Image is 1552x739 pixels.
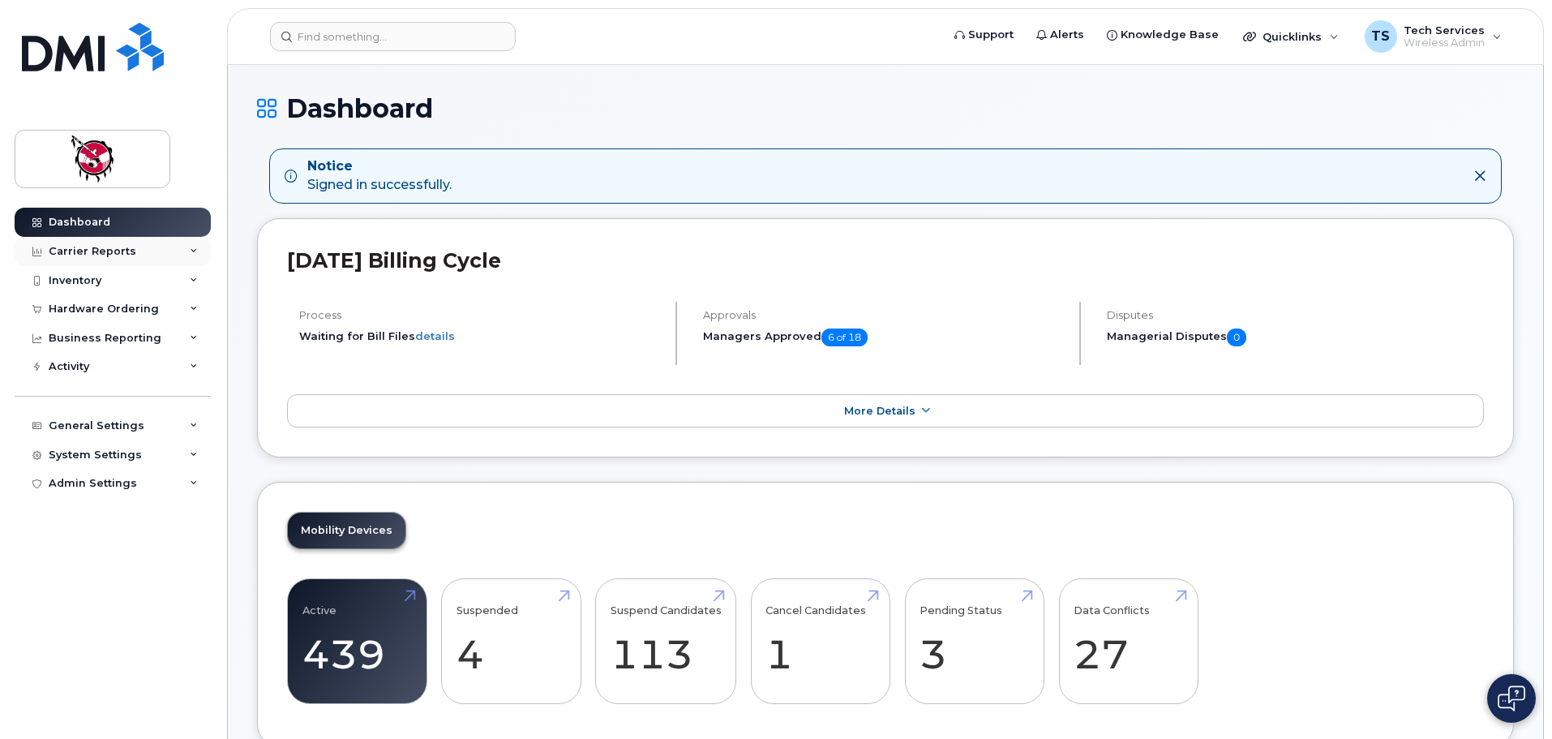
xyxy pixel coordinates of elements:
[415,329,455,342] a: details
[1074,588,1183,695] a: Data Conflicts 27
[299,309,662,321] h4: Process
[765,588,875,695] a: Cancel Candidates 1
[821,329,868,346] span: 6 of 18
[611,588,722,695] a: Suspend Candidates 113
[1107,309,1484,321] h4: Disputes
[307,157,452,176] strong: Notice
[1107,329,1484,346] h5: Managerial Disputes
[299,329,662,344] li: Waiting for Bill Files
[288,513,405,548] a: Mobility Devices
[302,588,412,695] a: Active 439
[257,94,1514,122] h1: Dashboard
[920,588,1029,695] a: Pending Status 3
[703,309,1065,321] h4: Approvals
[844,405,915,417] span: More Details
[307,157,452,195] div: Signed in successfully.
[1227,329,1246,346] span: 0
[287,248,1484,273] h2: [DATE] Billing Cycle
[1498,685,1525,711] img: Open chat
[703,329,1065,346] h5: Managers Approved
[457,588,566,695] a: Suspended 4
